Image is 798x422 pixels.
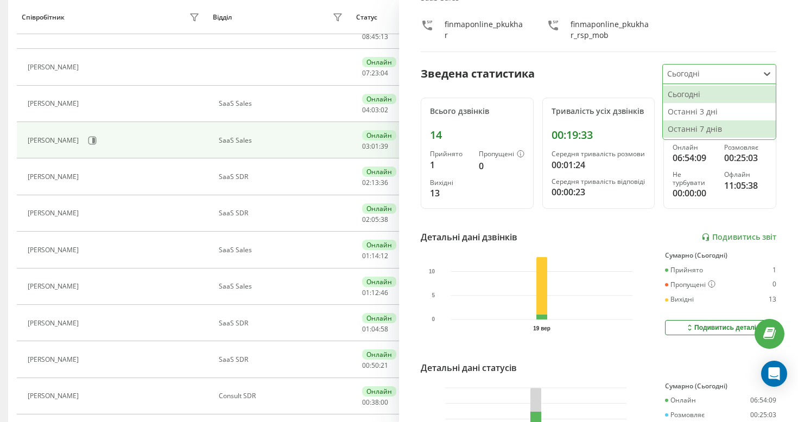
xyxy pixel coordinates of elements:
[28,246,81,254] div: [PERSON_NAME]
[381,288,388,297] span: 46
[362,398,370,407] span: 00
[362,313,396,323] div: Онлайн
[362,288,370,297] span: 01
[552,129,646,142] div: 00:19:33
[371,105,379,114] span: 03
[665,411,705,419] div: Розмовляє
[445,19,525,41] div: finmaponline_pkukhar
[479,159,524,172] div: 0
[28,283,81,290] div: [PERSON_NAME]
[371,288,379,297] span: 12
[421,231,517,244] div: Детальні дані дзвінків
[362,69,388,77] div: : :
[28,63,81,71] div: [PERSON_NAME]
[362,349,396,360] div: Онлайн
[381,32,388,41] span: 13
[28,319,81,327] div: [PERSON_NAME]
[750,411,776,419] div: 00:25:03
[362,240,396,250] div: Онлайн
[673,171,715,187] div: Не турбувати
[663,120,776,138] div: Останні 7 днів
[219,100,345,107] div: SaaS Sales
[479,150,524,159] div: Пропущені
[362,324,370,334] span: 01
[724,151,767,164] div: 00:25:03
[362,179,388,187] div: : :
[381,105,388,114] span: 02
[28,392,81,400] div: [PERSON_NAME]
[552,107,646,116] div: Тривалість усіх дзвінків
[219,209,345,217] div: SaaS SDR
[362,289,388,297] div: : :
[381,324,388,334] span: 58
[28,209,81,217] div: [PERSON_NAME]
[381,398,388,407] span: 00
[421,361,517,374] div: Детальні дані статусів
[665,382,776,390] div: Сумарно (Сьогодні)
[371,68,379,78] span: 23
[362,399,388,406] div: : :
[362,105,370,114] span: 04
[724,144,767,151] div: Розмовляє
[362,362,388,369] div: : :
[724,171,767,178] div: Офлайн
[362,106,388,114] div: : :
[362,178,370,187] span: 02
[673,151,715,164] div: 06:54:09
[552,186,646,199] div: 00:00:23
[219,356,345,363] div: SaaS SDR
[362,167,396,177] div: Онлайн
[219,392,345,400] div: Consult SDR
[665,296,694,303] div: Вихідні
[430,150,470,158] div: Прийнято
[533,325,550,331] text: 19 вер
[663,86,776,103] div: Сьогодні
[432,316,435,322] text: 0
[761,361,787,387] div: Open Intercom Messenger
[28,27,81,34] div: [PERSON_NAME]
[362,386,396,397] div: Онлайн
[430,158,470,171] div: 1
[673,144,715,151] div: Онлайн
[381,215,388,224] span: 38
[701,233,776,242] a: Подивитись звіт
[772,266,776,274] div: 1
[371,32,379,41] span: 45
[381,68,388,78] span: 04
[219,283,345,290] div: SaaS Sales
[362,203,396,214] div: Онлайн
[219,246,345,254] div: SaaS Sales
[362,277,396,287] div: Онлайн
[362,361,370,370] span: 00
[219,173,345,181] div: SaaS SDR
[22,14,65,21] div: Співробітник
[552,178,646,186] div: Середня тривалість відповіді
[28,100,81,107] div: [PERSON_NAME]
[371,361,379,370] span: 50
[381,251,388,260] span: 12
[362,251,370,260] span: 01
[724,179,767,192] div: 11:05:38
[362,142,370,151] span: 03
[552,158,646,171] div: 00:01:24
[750,397,776,404] div: 06:54:09
[371,324,379,334] span: 04
[28,356,81,363] div: [PERSON_NAME]
[665,280,715,289] div: Пропущені
[362,68,370,78] span: 07
[665,397,696,404] div: Онлайн
[665,252,776,259] div: Сумарно (Сьогодні)
[673,187,715,200] div: 00:00:00
[663,103,776,120] div: Останні 3 дні
[381,142,388,151] span: 39
[356,14,377,21] div: Статус
[381,361,388,370] span: 21
[28,173,81,181] div: [PERSON_NAME]
[685,323,756,332] div: Подивитись деталі
[769,296,776,303] div: 13
[362,32,370,41] span: 08
[430,179,470,187] div: Вихідні
[371,215,379,224] span: 05
[665,266,703,274] div: Прийнято
[421,66,535,82] div: Зведена статистика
